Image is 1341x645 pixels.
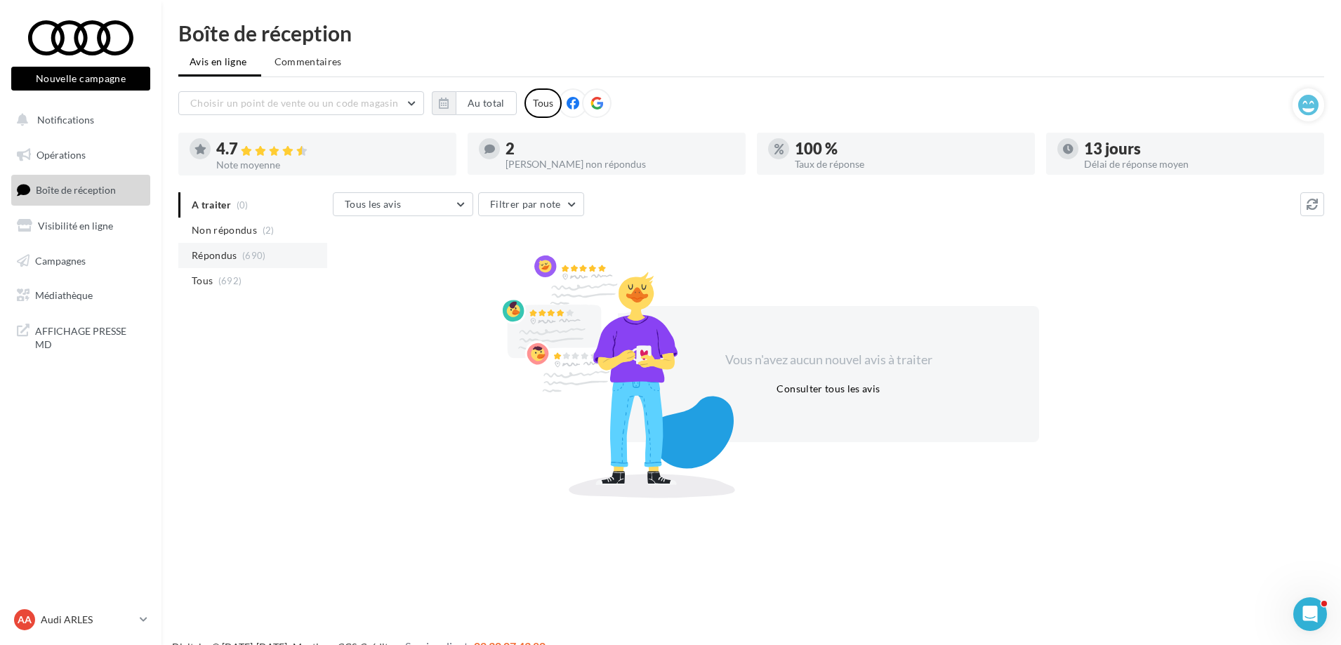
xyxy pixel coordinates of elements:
span: Choisir un point de vente ou un code magasin [190,97,398,109]
button: Au total [432,91,517,115]
button: Nouvelle campagne [11,67,150,91]
span: (2) [263,225,275,236]
a: Boîte de réception [8,175,153,205]
span: Répondus [192,248,237,262]
span: Tous [192,274,213,288]
div: 100 % [795,141,1024,157]
a: Opérations [8,140,153,170]
span: Opérations [37,149,86,161]
div: Note moyenne [216,160,445,170]
a: Médiathèque [8,281,153,310]
span: AFFICHAGE PRESSE MD [35,321,145,352]
span: Boîte de réception [36,184,116,196]
iframe: Intercom live chat [1293,597,1327,631]
span: Médiathèque [35,289,93,301]
button: Filtrer par note [478,192,584,216]
span: (692) [218,275,242,286]
button: Au total [456,91,517,115]
span: AA [18,613,32,627]
span: Campagnes [35,254,86,266]
span: Tous les avis [345,198,402,210]
span: Visibilité en ligne [38,220,113,232]
button: Consulter tous les avis [771,380,885,397]
span: Non répondus [192,223,257,237]
a: Visibilité en ligne [8,211,153,241]
span: Notifications [37,114,94,126]
button: Notifications [8,105,147,135]
div: 13 jours [1084,141,1313,157]
div: Tous [524,88,562,118]
div: 2 [506,141,734,157]
button: Tous les avis [333,192,473,216]
span: Commentaires [275,55,342,69]
div: [PERSON_NAME] non répondus [506,159,734,169]
div: 4.7 [216,141,445,157]
div: Boîte de réception [178,22,1324,44]
a: Campagnes [8,246,153,276]
div: Taux de réponse [795,159,1024,169]
p: Audi ARLES [41,613,134,627]
div: Délai de réponse moyen [1084,159,1313,169]
button: Choisir un point de vente ou un code magasin [178,91,424,115]
a: AA Audi ARLES [11,606,150,633]
a: AFFICHAGE PRESSE MD [8,316,153,357]
div: Vous n'avez aucun nouvel avis à traiter [708,351,949,369]
span: (690) [242,250,266,261]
